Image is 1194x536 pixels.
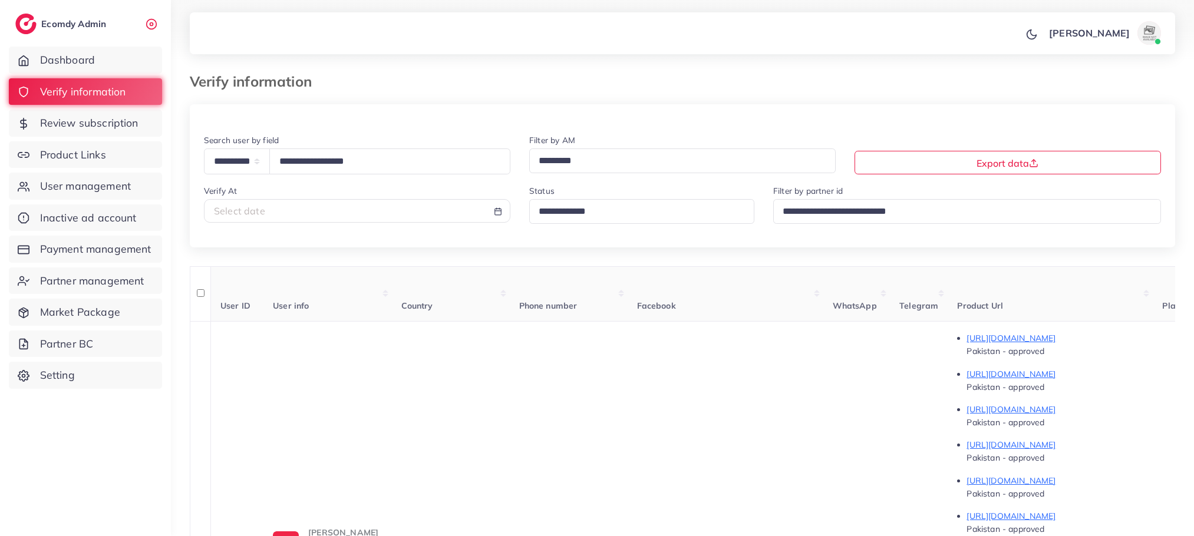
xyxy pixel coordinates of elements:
p: [URL][DOMAIN_NAME] [967,331,1143,345]
span: Market Package [40,305,120,320]
a: logoEcomdy Admin [15,14,109,34]
label: Status [529,185,555,197]
span: WhatsApp [833,300,877,311]
a: Review subscription [9,110,162,137]
span: Pakistan - approved [967,346,1044,356]
a: Product Links [9,141,162,168]
span: Phone number [519,300,578,311]
span: Pakistan - approved [967,452,1044,463]
span: Pakistan - approved [967,417,1044,428]
label: Filter by partner id [773,185,843,197]
label: Filter by AM [529,134,575,146]
input: Search for option [779,203,1146,221]
p: [URL][DOMAIN_NAME] [967,367,1143,381]
a: Partner management [9,267,162,295]
p: [URL][DOMAIN_NAME] [967,474,1143,488]
span: Payment management [40,241,151,257]
label: Search user by field [204,134,279,146]
span: User management [40,178,131,194]
p: [URL][DOMAIN_NAME] [967,509,1143,523]
label: Verify At [204,185,237,197]
span: Export data [977,157,1038,169]
p: [URL][DOMAIN_NAME] [967,402,1143,416]
h3: Verify information [190,73,321,90]
div: Search for option [529,148,836,173]
span: Partner management [40,273,144,289]
p: [PERSON_NAME] [1049,26,1130,40]
div: Search for option [529,199,754,223]
p: [URL][DOMAIN_NAME] [967,438,1143,452]
span: Telegram [899,300,938,311]
span: Pakistan - approved [967,524,1044,534]
img: avatar [1137,21,1161,45]
span: Pakistan - approved [967,488,1044,499]
span: Dashboard [40,52,95,68]
button: Export data [855,151,1161,174]
span: User info [273,300,309,311]
span: User ID [220,300,250,311]
span: Product Links [40,147,106,163]
span: Select date [214,205,265,217]
a: Market Package [9,299,162,326]
span: Partner BC [40,336,94,352]
span: Inactive ad account [40,210,137,226]
div: Search for option [773,199,1161,223]
a: Inactive ad account [9,204,162,231]
span: Pakistan - approved [967,382,1044,392]
span: Setting [40,368,75,383]
a: Verify information [9,78,162,105]
a: Payment management [9,236,162,263]
input: Search for option [535,203,739,221]
img: logo [15,14,37,34]
span: Facebook [637,300,676,311]
a: Partner BC [9,330,162,358]
a: Dashboard [9,47,162,74]
a: User management [9,173,162,200]
span: Verify information [40,84,126,100]
a: [PERSON_NAME]avatar [1043,21,1166,45]
span: Country [401,300,433,311]
input: Search for option [535,152,820,170]
h2: Ecomdy Admin [41,18,109,29]
a: Setting [9,362,162,389]
span: Review subscription [40,115,138,131]
span: Product Url [957,300,1003,311]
